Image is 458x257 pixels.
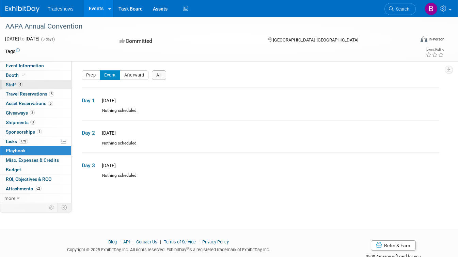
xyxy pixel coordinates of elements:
[30,110,35,115] span: 5
[0,194,71,203] a: more
[6,157,59,163] span: Misc. Expenses & Credits
[37,129,42,134] span: 1
[48,101,53,106] span: 6
[19,139,28,144] span: 77%
[6,148,26,153] span: Playbook
[5,6,40,13] img: ExhibitDay
[48,6,74,12] span: Tradeshows
[6,72,27,78] span: Booth
[152,70,166,80] button: All
[100,163,116,168] span: [DATE]
[0,71,71,80] a: Booth
[82,70,100,80] button: Prep
[428,37,444,42] div: In-Person
[5,245,332,253] div: Copyright © 2025 ExhibitDay, Inc. All rights reserved. ExhibitDay is a registered trademark of Ex...
[394,6,409,12] span: Search
[108,239,117,244] a: Blog
[120,70,149,80] button: Afterward
[0,137,71,146] a: Tasks77%
[82,140,439,152] div: Nothing scheduled.
[6,110,35,116] span: Giveaways
[30,120,35,125] span: 3
[197,239,201,244] span: |
[131,239,135,244] span: |
[46,203,58,212] td: Personalize Event Tab Strip
[19,36,26,41] span: to
[117,35,257,47] div: Committed
[6,120,35,125] span: Shipments
[22,73,25,77] i: Booth reservation complete
[123,239,130,244] a: API
[5,48,20,55] td: Tags
[380,35,444,46] div: Event Format
[6,167,21,172] span: Budget
[58,203,72,212] td: Toggle Event Tabs
[0,146,71,155] a: Playbook
[82,108,439,120] div: Nothing scheduled.
[82,129,99,137] span: Day 2
[41,37,55,41] span: (3 days)
[158,239,163,244] span: |
[0,127,71,137] a: Sponsorships1
[100,130,116,136] span: [DATE]
[273,37,358,42] span: [GEOGRAPHIC_DATA], [GEOGRAPHIC_DATA]
[82,97,99,104] span: Day 1
[18,82,23,87] span: 4
[0,118,71,127] a: Shipments3
[421,36,427,42] img: Format-Inperson.png
[0,80,71,89] a: Staff4
[371,240,416,251] a: Refer & Earn
[4,195,15,201] span: more
[0,175,71,184] a: ROI, Objectives & ROO
[5,139,28,144] span: Tasks
[3,20,407,33] div: AAPA Annual Convention
[186,246,189,250] sup: ®
[0,99,71,108] a: Asset Reservations6
[5,36,40,41] span: [DATE] [DATE]
[136,239,157,244] a: Contact Us
[49,91,54,97] span: 5
[0,61,71,70] a: Event Information
[6,63,44,68] span: Event Information
[425,2,438,15] img: Benjamin Hecht
[6,129,42,135] span: Sponsorships
[164,239,196,244] a: Terms of Service
[426,48,444,51] div: Event Rating
[0,184,71,193] a: Attachments62
[6,82,23,87] span: Staff
[0,156,71,165] a: Misc. Expenses & Credits
[6,176,51,182] span: ROI, Objectives & ROO
[82,162,99,169] span: Day 3
[384,3,416,15] a: Search
[6,101,53,106] span: Asset Reservations
[118,239,122,244] span: |
[6,91,54,97] span: Travel Reservations
[0,165,71,174] a: Budget
[0,108,71,118] a: Giveaways5
[82,173,439,185] div: Nothing scheduled.
[100,98,116,103] span: [DATE]
[6,186,42,191] span: Attachments
[35,186,42,191] span: 62
[0,89,71,99] a: Travel Reservations5
[100,70,120,80] button: Event
[202,239,229,244] a: Privacy Policy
